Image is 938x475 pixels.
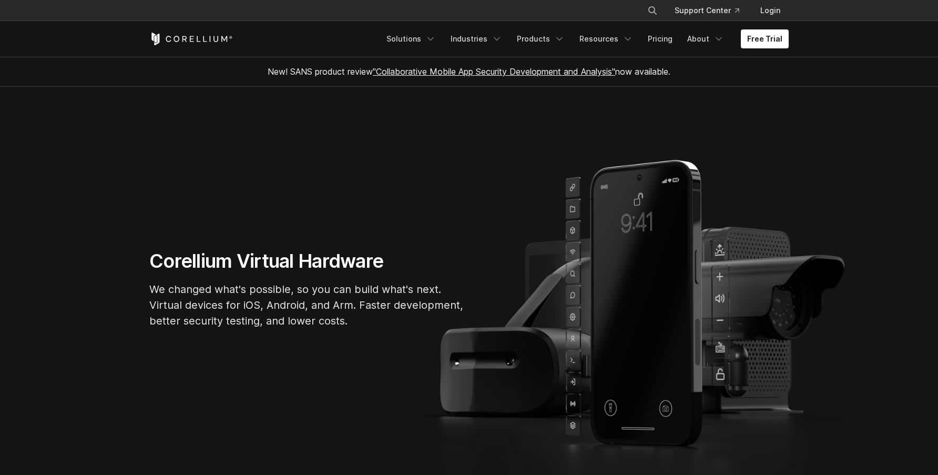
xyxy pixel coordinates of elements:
[511,29,571,48] a: Products
[681,29,730,48] a: About
[373,66,615,77] a: "Collaborative Mobile App Security Development and Analysis"
[380,29,789,48] div: Navigation Menu
[641,29,679,48] a: Pricing
[573,29,639,48] a: Resources
[268,66,670,77] span: New! SANS product review now available.
[149,33,233,45] a: Corellium Home
[149,249,465,273] h1: Corellium Virtual Hardware
[643,1,662,20] button: Search
[149,281,465,329] p: We changed what's possible, so you can build what's next. Virtual devices for iOS, Android, and A...
[666,1,748,20] a: Support Center
[380,29,442,48] a: Solutions
[444,29,508,48] a: Industries
[752,1,789,20] a: Login
[741,29,789,48] a: Free Trial
[635,1,789,20] div: Navigation Menu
